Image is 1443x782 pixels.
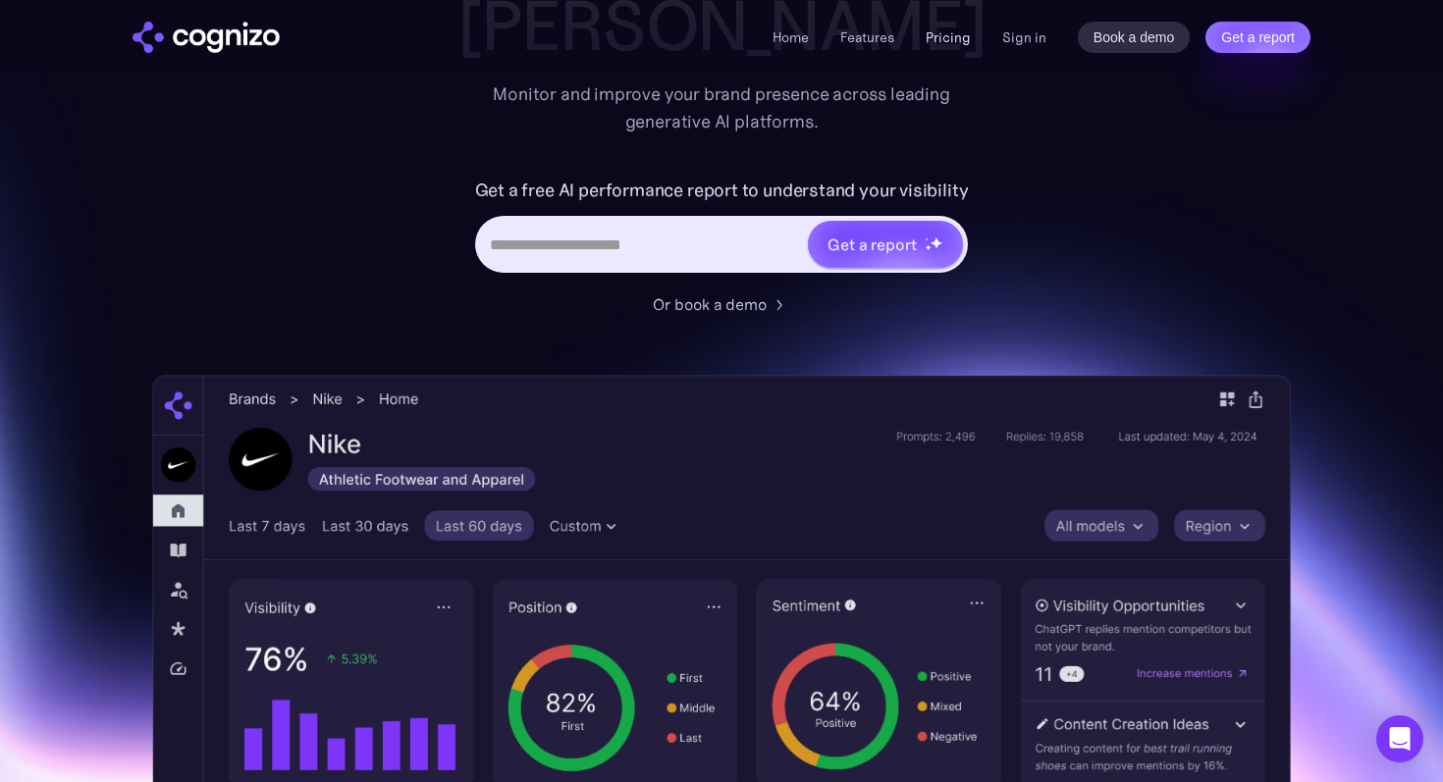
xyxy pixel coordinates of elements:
[653,292,767,316] div: Or book a demo
[133,22,280,53] img: cognizo logo
[773,28,809,46] a: Home
[840,28,894,46] a: Features
[480,80,963,135] div: Monitor and improve your brand presence across leading generative AI platforms.
[1002,26,1046,49] a: Sign in
[925,244,932,251] img: star
[926,28,971,46] a: Pricing
[1205,22,1310,53] a: Get a report
[828,233,916,256] div: Get a report
[806,219,965,270] a: Get a reportstarstarstar
[930,236,942,249] img: star
[475,175,969,283] form: Hero URL Input Form
[1376,715,1423,762] div: Open Intercom Messenger
[133,22,280,53] a: home
[1078,22,1191,53] a: Book a demo
[475,175,969,206] label: Get a free AI performance report to understand your visibility
[925,237,928,240] img: star
[653,292,790,316] a: Or book a demo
